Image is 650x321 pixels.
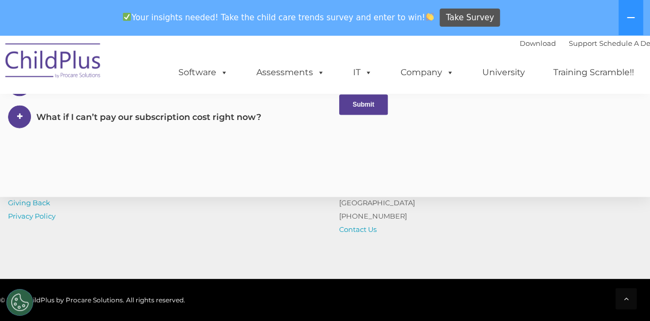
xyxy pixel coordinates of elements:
[520,39,556,47] a: Download
[123,13,131,21] img: ✅
[569,39,597,47] a: Support
[119,7,438,28] span: Your insights needed! Take the child care trends survey and enter to win!
[6,289,33,316] button: Cookies Settings
[246,62,335,83] a: Assessments
[168,62,239,83] a: Software
[543,62,645,83] a: Training Scramble!!
[339,225,377,234] a: Contact Us
[339,170,489,236] p: [STREET_ADDRESS] Suite 1000 [GEOGRAPHIC_DATA] [PHONE_NUMBER]
[36,112,261,122] span: What if I can’t pay our subscription cost right now?
[8,212,56,220] a: Privacy Policy
[8,198,50,207] a: Giving Back
[426,13,434,21] img: 👏
[390,62,465,83] a: Company
[446,9,494,27] span: Take Survey
[158,70,190,78] span: Last name
[472,62,536,83] a: University
[342,62,383,83] a: IT
[158,114,203,122] span: Phone number
[440,9,500,27] a: Take Survey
